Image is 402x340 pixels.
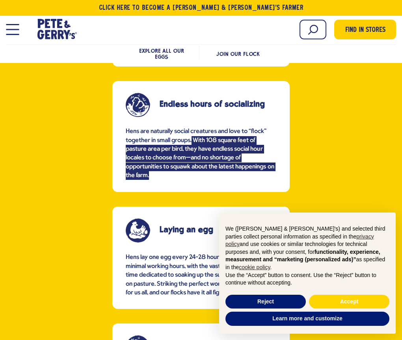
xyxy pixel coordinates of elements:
a: Find in Stores [334,20,396,39]
p: Use the “Accept” button to consent. Use the “Reject” button to continue without accepting. [225,272,389,287]
button: Reject [225,295,306,309]
button: Accept [309,295,389,309]
button: Learn more and customize [225,312,389,326]
a: Explore All Our Eggs [139,48,184,60]
input: Search [300,20,326,39]
a: cookie policy [239,264,270,270]
button: Open Mobile Menu Modal Dialog [6,24,19,35]
span: Find in Stores [345,25,385,36]
p: We ([PERSON_NAME] & [PERSON_NAME]'s) and selected third parties collect personal information as s... [225,225,389,272]
a: Join Our Flock [216,51,259,57]
p: Hens lay one egg every 24-28 hours, so they enjoy minimal working hours, with the vast majority o... [126,253,276,297]
h3: Endless hours of socializing [160,100,265,108]
p: Hens are naturally social creatures and love to “flock” together in small groups. With 108 square... [126,127,276,180]
h3: Laying an egg [160,225,265,234]
nav: mobile product menu [6,44,396,61]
